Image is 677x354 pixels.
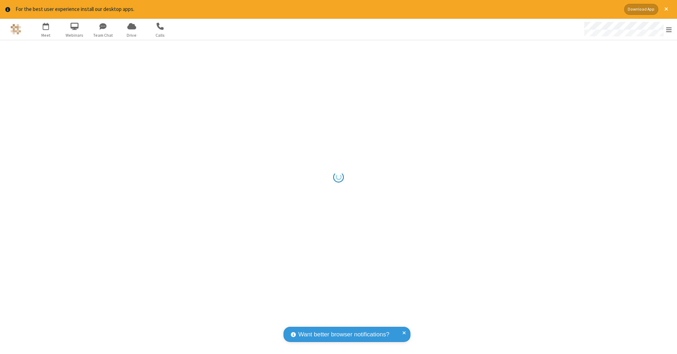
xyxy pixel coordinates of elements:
[661,4,672,15] button: Close alert
[2,19,29,40] button: Logo
[578,19,677,40] div: Open menu
[298,330,389,339] span: Want better browser notifications?
[90,32,116,38] span: Team Chat
[147,32,173,38] span: Calls
[11,24,21,35] img: QA Selenium DO NOT DELETE OR CHANGE
[16,5,619,13] div: For the best user experience install our desktop apps.
[118,32,145,38] span: Drive
[33,32,59,38] span: Meet
[61,32,88,38] span: Webinars
[624,4,658,15] button: Download App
